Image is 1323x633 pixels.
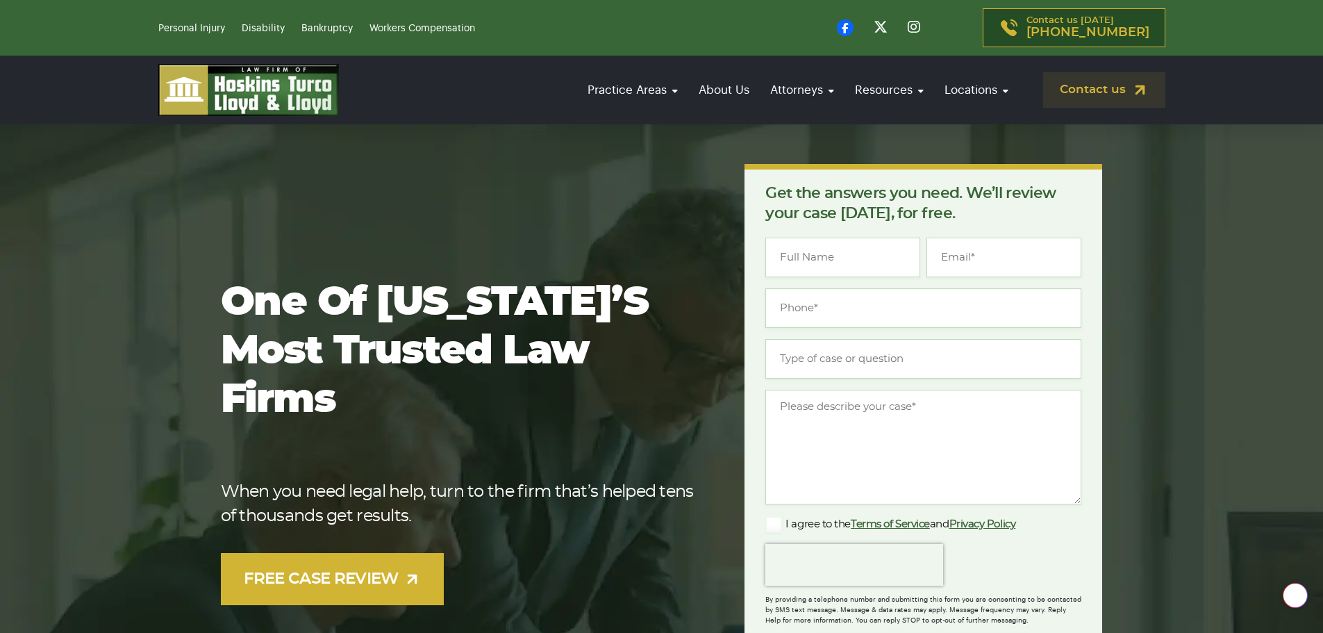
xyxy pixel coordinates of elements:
[765,516,1015,533] label: I agree to the and
[692,70,756,110] a: About Us
[765,183,1081,224] p: Get the answers you need. We’ll review your case [DATE], for free.
[938,70,1015,110] a: Locations
[1026,26,1149,40] span: [PHONE_NUMBER]
[1043,72,1165,108] a: Contact us
[765,339,1081,379] input: Type of case or question
[221,480,701,529] p: When you need legal help, turn to the firm that’s helped tens of thousands get results.
[301,24,353,33] a: Bankruptcy
[983,8,1165,47] a: Contact us [DATE][PHONE_NUMBER]
[242,24,285,33] a: Disability
[765,238,920,277] input: Full Name
[221,279,701,425] h1: One of [US_STATE]’s most trusted law firms
[158,64,339,116] img: logo
[221,553,444,605] a: FREE CASE REVIEW
[949,519,1016,529] a: Privacy Policy
[765,544,943,586] iframe: reCAPTCHA
[403,570,421,588] img: arrow-up-right-light.svg
[1026,16,1149,40] p: Contact us [DATE]
[158,24,225,33] a: Personal Injury
[369,24,475,33] a: Workers Compensation
[763,70,841,110] a: Attorneys
[926,238,1081,277] input: Email*
[851,519,930,529] a: Terms of Service
[848,70,931,110] a: Resources
[765,586,1081,626] div: By providing a telephone number and submitting this form you are consenting to be contacted by SM...
[581,70,685,110] a: Practice Areas
[765,288,1081,328] input: Phone*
